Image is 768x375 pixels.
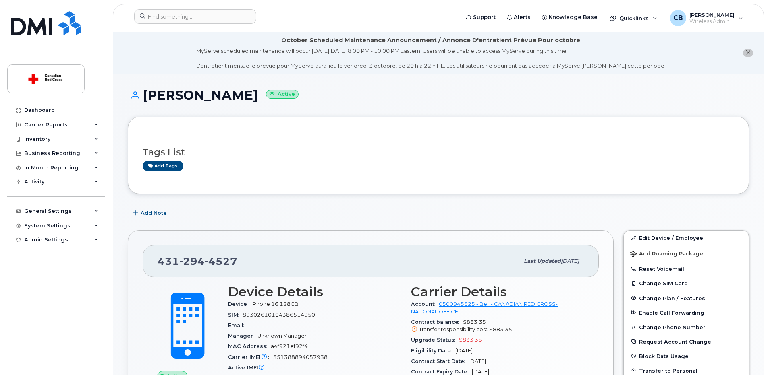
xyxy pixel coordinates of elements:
span: Email [228,322,248,328]
span: Contract Expiry Date [411,369,472,375]
span: Contract balance [411,319,463,325]
span: [DATE] [561,258,579,264]
span: 4527 [205,255,237,267]
span: 431 [158,255,237,267]
span: a4f921ef92f4 [271,343,308,349]
span: $883.35 [489,326,512,332]
span: Add Roaming Package [630,251,703,258]
span: Last updated [524,258,561,264]
span: Unknown Manager [257,333,307,339]
span: Enable Call Forwarding [639,309,704,315]
div: MyServe scheduled maintenance will occur [DATE][DATE] 8:00 PM - 10:00 PM Eastern. Users will be u... [196,47,666,70]
span: Transfer responsibility cost [419,326,488,332]
a: Edit Device / Employee [624,231,749,245]
span: [DATE] [469,358,486,364]
button: Block Data Usage [624,349,749,363]
button: Add Roaming Package [624,245,749,262]
span: iPhone 16 128GB [251,301,299,307]
span: — [248,322,253,328]
button: Change Plan / Features [624,291,749,305]
button: Change SIM Card [624,276,749,291]
button: Change Phone Number [624,320,749,334]
span: — [271,365,276,371]
span: Manager [228,333,257,339]
span: $883.35 [411,319,584,334]
a: Add tags [143,161,183,171]
button: Request Account Change [624,334,749,349]
span: Add Note [141,209,167,217]
span: Eligibility Date [411,348,455,354]
button: Add Note [128,206,174,220]
span: 89302610104386514950 [243,312,315,318]
span: Device [228,301,251,307]
h3: Device Details [228,284,401,299]
button: Reset Voicemail [624,262,749,276]
span: Account [411,301,439,307]
span: Contract Start Date [411,358,469,364]
span: SIM [228,312,243,318]
button: close notification [743,49,753,57]
span: 294 [179,255,205,267]
span: Carrier IMEI [228,354,273,360]
div: October Scheduled Maintenance Announcement / Annonce D'entretient Prévue Pour octobre [281,36,580,45]
span: [DATE] [472,369,489,375]
h3: Tags List [143,147,734,157]
h3: Carrier Details [411,284,584,299]
small: Active [266,90,299,99]
span: Active IMEI [228,365,271,371]
span: $833.35 [459,337,482,343]
h1: [PERSON_NAME] [128,88,749,102]
button: Enable Call Forwarding [624,305,749,320]
span: [DATE] [455,348,473,354]
span: Upgrade Status [411,337,459,343]
span: 351388894057938 [273,354,328,360]
a: 0500945525 - Bell - CANADIAN RED CROSS- NATIONAL OFFICE [411,301,558,314]
span: Change Plan / Features [639,295,705,301]
span: MAC Address [228,343,271,349]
